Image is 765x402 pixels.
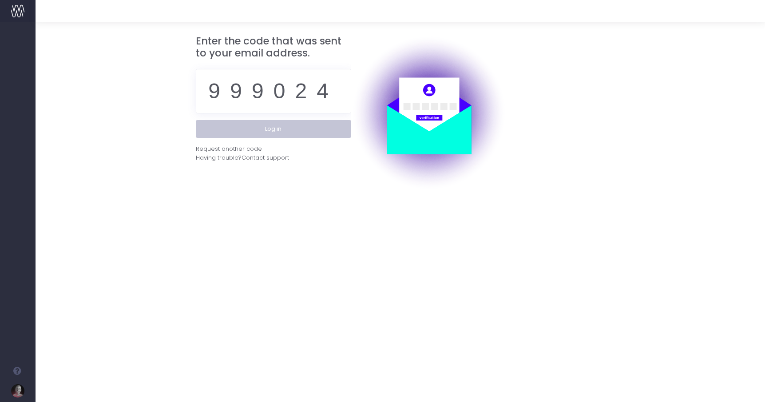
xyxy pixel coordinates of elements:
[196,120,351,138] button: Log in
[196,153,351,162] div: Having trouble?
[11,384,24,398] img: images/default_profile_image.png
[196,35,351,60] h3: Enter the code that was sent to your email address.
[351,35,507,191] img: auth.png
[242,153,289,162] span: Contact support
[196,145,262,153] div: Request another code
